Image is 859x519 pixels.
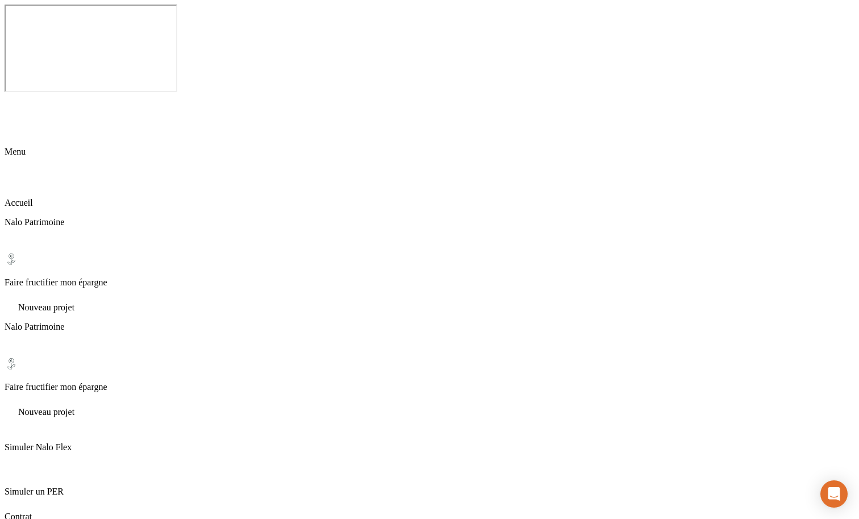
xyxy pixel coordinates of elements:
div: Simuler Nalo Flex [5,417,854,452]
p: Nalo Patrimoine [5,217,854,227]
div: Nouveau projet [5,297,854,313]
p: Faire fructifier mon épargne [5,382,854,392]
div: Nouveau projet [5,401,854,417]
div: Faire fructifier mon épargne [5,357,854,392]
span: Nouveau projet [18,302,74,312]
p: Faire fructifier mon épargne [5,277,854,288]
div: Simuler un PER [5,462,854,497]
div: Accueil [5,173,854,208]
div: Faire fructifier mon épargne [5,252,854,288]
p: Nalo Patrimoine [5,322,854,332]
p: Accueil [5,198,854,208]
span: Nouveau projet [18,407,74,417]
p: Simuler un PER [5,487,854,497]
p: Simuler Nalo Flex [5,442,854,452]
span: Menu [5,147,26,156]
div: Ouvrir le Messenger Intercom [820,480,848,508]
